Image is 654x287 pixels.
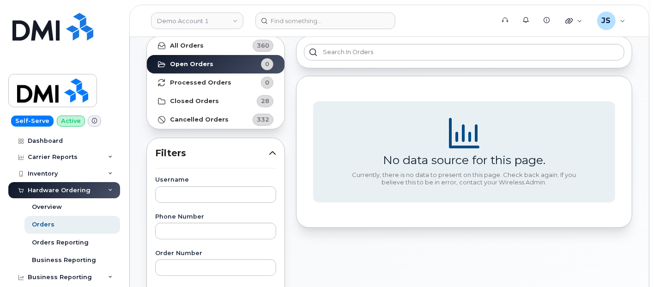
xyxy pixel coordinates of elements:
strong: Cancelled Orders [170,116,229,123]
span: 332 [257,115,269,124]
span: 0 [265,78,269,87]
span: 0 [265,60,269,68]
a: Demo Account 1 [151,12,243,29]
div: Quicklinks [559,12,589,30]
strong: All Orders [170,42,204,49]
input: Find something... [255,12,395,29]
a: Cancelled Orders332 [147,110,285,129]
a: Processed Orders0 [147,73,285,92]
a: Open Orders0 [147,55,285,73]
strong: Open Orders [170,61,213,68]
span: JS [602,15,611,26]
div: Currently, there is no data to present on this page. Check back again. If you believe this to be ... [349,171,580,186]
label: Phone Number [155,214,276,220]
input: Search in orders [304,44,624,61]
span: 360 [257,41,269,50]
div: No data source for this page. [383,153,545,167]
div: Jade Stoffey [591,12,632,30]
label: Username [155,177,276,183]
strong: Closed Orders [170,98,219,105]
strong: Processed Orders [170,79,231,86]
span: Filters [155,147,269,160]
label: Order Number [155,250,276,256]
a: Closed Orders28 [147,92,285,110]
a: All Orders360 [147,37,285,55]
span: 28 [261,97,269,105]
